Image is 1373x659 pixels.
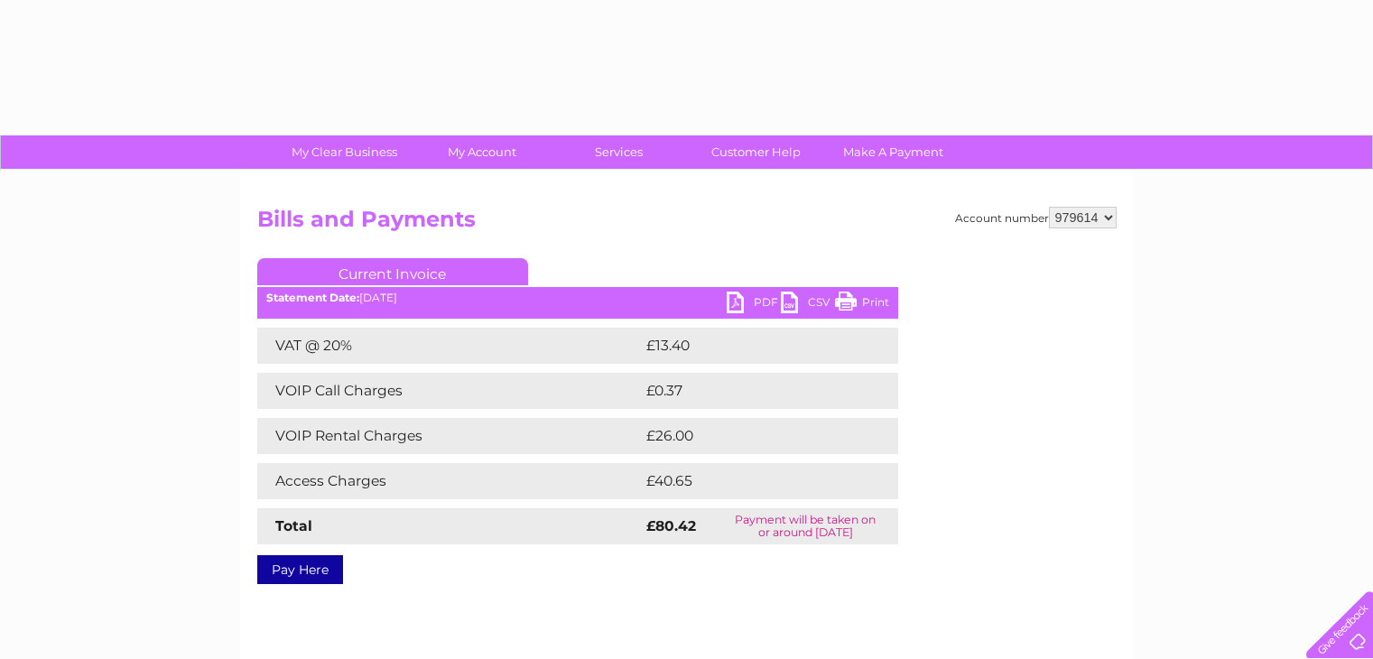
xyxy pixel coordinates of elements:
a: Customer Help [682,135,830,169]
a: Make A Payment [819,135,968,169]
td: £0.37 [642,373,856,409]
a: Print [835,292,889,318]
strong: £80.42 [646,517,696,534]
a: CSV [781,292,835,318]
td: £13.40 [642,328,860,364]
a: Pay Here [257,555,343,584]
a: My Account [407,135,556,169]
a: Current Invoice [257,258,528,285]
a: PDF [727,292,781,318]
strong: Total [275,517,312,534]
h2: Bills and Payments [257,207,1117,241]
td: £40.65 [642,463,862,499]
a: Services [544,135,693,169]
td: VAT @ 20% [257,328,642,364]
div: [DATE] [257,292,898,304]
td: VOIP Rental Charges [257,418,642,454]
td: £26.00 [642,418,863,454]
b: Statement Date: [266,291,359,304]
div: Account number [955,207,1117,228]
td: Access Charges [257,463,642,499]
a: My Clear Business [270,135,419,169]
td: Payment will be taken on or around [DATE] [713,508,897,544]
td: VOIP Call Charges [257,373,642,409]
